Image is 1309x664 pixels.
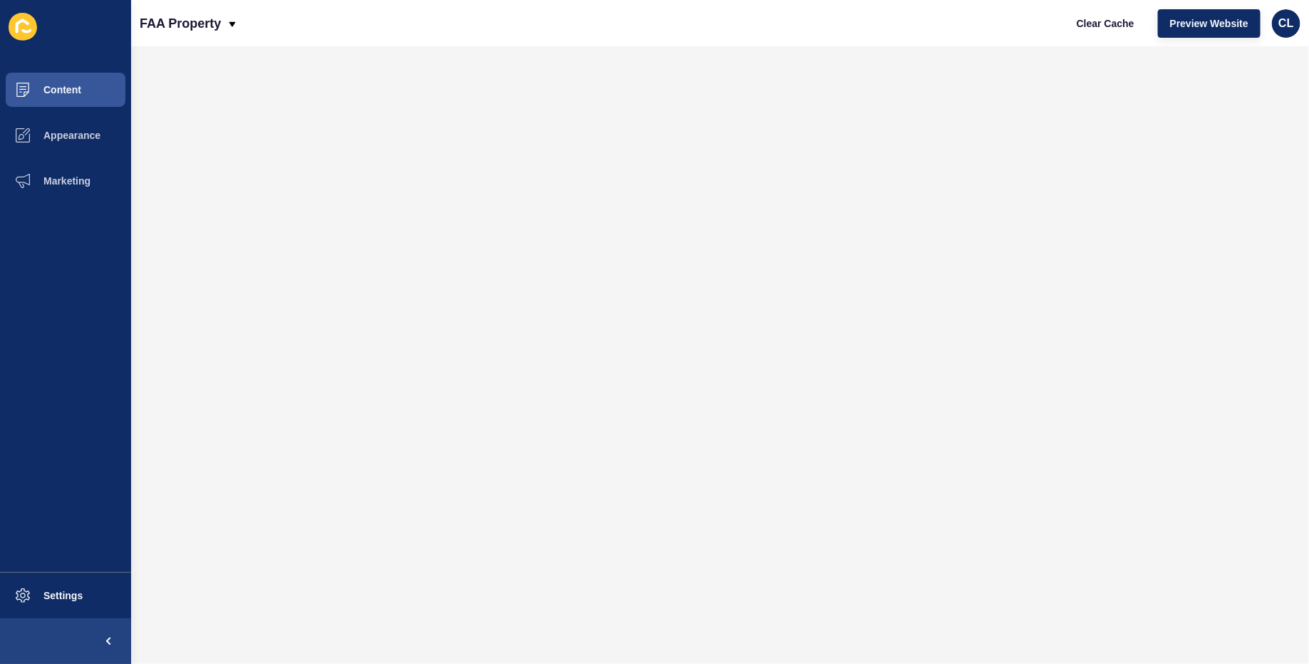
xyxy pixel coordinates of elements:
button: Clear Cache [1065,9,1147,38]
button: Preview Website [1158,9,1261,38]
span: CL [1278,16,1293,31]
p: FAA Property [140,6,221,41]
span: Clear Cache [1077,16,1134,31]
span: Preview Website [1170,16,1248,31]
